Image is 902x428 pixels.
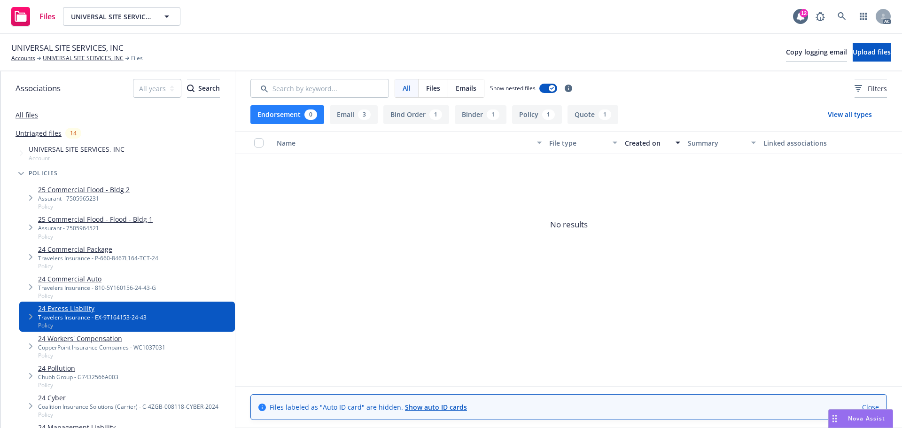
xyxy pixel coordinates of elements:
[853,47,891,56] span: Upload files
[38,334,165,343] a: 24 Workers' Compensation
[786,47,847,56] span: Copy logging email
[38,303,147,313] a: 24 Excess Liability
[29,154,124,162] span: Account
[38,411,218,419] span: Policy
[760,132,855,154] button: Linked associations
[38,373,118,381] div: Chubb Group - G7432566A003
[813,105,887,124] button: View all types
[187,79,220,98] button: SearchSearch
[63,7,180,26] button: UNIVERSAL SITE SERVICES, INC
[426,83,440,93] span: Files
[800,9,808,17] div: 12
[43,54,124,62] a: UNIVERSAL SITE SERVICES, INC
[848,414,885,422] span: Nova Assist
[490,84,536,92] span: Show nested files
[487,109,499,120] div: 1
[38,214,153,224] a: 25 Commercial Flood - Flood - Bldg 1
[38,274,156,284] a: 24 Commercial Auto
[38,233,153,241] span: Policy
[304,109,317,120] div: 0
[38,202,130,210] span: Policy
[549,138,607,148] div: File type
[65,128,81,139] div: 14
[429,109,442,120] div: 1
[187,79,220,97] div: Search
[38,351,165,359] span: Policy
[38,262,158,270] span: Policy
[38,224,153,232] div: Assurant - 7505964521
[273,132,545,154] button: Name
[250,79,389,98] input: Search by keyword...
[868,84,887,93] span: Filters
[29,144,124,154] span: UNIVERSAL SITE SERVICES, INC
[853,43,891,62] button: Upload files
[512,105,562,124] button: Policy
[403,83,411,93] span: All
[832,7,851,26] a: Search
[38,284,156,292] div: Travelers Insurance - 810-5Y160156-24-43-G
[277,138,531,148] div: Name
[599,109,611,120] div: 1
[455,105,506,124] button: Binder
[38,195,130,202] div: Assurant - 7505965231
[11,42,124,54] span: UNIVERSAL SITE SERVICES, INC
[38,343,165,351] div: CopperPoint Insurance Companies - WC1037031
[621,132,684,154] button: Created on
[786,43,847,62] button: Copy logging email
[38,292,156,300] span: Policy
[38,313,147,321] div: Travelers Insurance - EX-9T164153-24-43
[38,363,118,373] a: 24 Pollution
[763,138,851,148] div: Linked associations
[38,185,130,195] a: 25 Commercial Flood - Bldg 2
[235,154,902,295] span: No results
[358,109,371,120] div: 3
[38,321,147,329] span: Policy
[854,7,873,26] a: Switch app
[250,105,324,124] button: Endorsement
[542,109,555,120] div: 1
[16,128,62,138] a: Untriaged files
[855,84,887,93] span: Filters
[811,7,830,26] a: Report a Bug
[38,381,118,389] span: Policy
[568,105,618,124] button: Quote
[38,393,218,403] a: 24 Cyber
[16,82,61,94] span: Associations
[405,403,467,412] a: Show auto ID cards
[71,12,152,22] span: UNIVERSAL SITE SERVICES, INC
[38,254,158,262] div: Travelers Insurance - P-660-8467L164-TCT-24
[862,402,879,412] a: Close
[383,105,449,124] button: Bind Order
[688,138,746,148] div: Summary
[456,83,476,93] span: Emails
[330,105,378,124] button: Email
[8,3,59,30] a: Files
[11,54,35,62] a: Accounts
[828,409,893,428] button: Nova Assist
[131,54,143,62] span: Files
[270,402,467,412] span: Files labeled as "Auto ID card" are hidden.
[254,138,264,148] input: Select all
[187,85,194,92] svg: Search
[829,410,840,428] div: Drag to move
[38,244,158,254] a: 24 Commercial Package
[16,110,38,119] a: All files
[29,171,58,176] span: Policies
[625,138,670,148] div: Created on
[684,132,760,154] button: Summary
[39,13,55,20] span: Files
[38,403,218,411] div: Coalition Insurance Solutions (Carrier) - C-4ZGB-008118-CYBER-2024
[545,132,621,154] button: File type
[855,79,887,98] button: Filters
